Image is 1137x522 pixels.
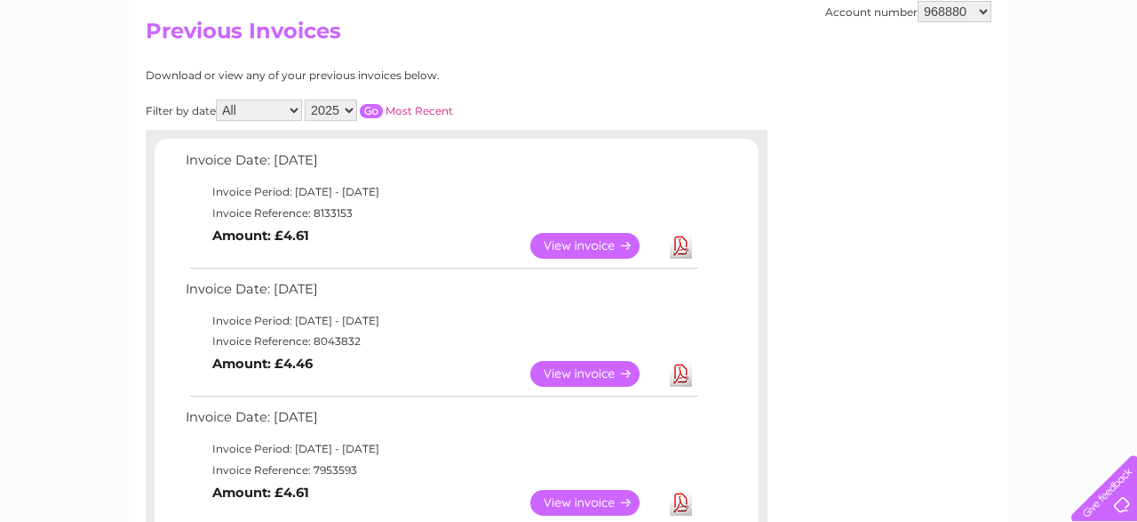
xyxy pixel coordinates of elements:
[1019,76,1062,89] a: Contact
[181,460,701,481] td: Invoice Reference: 7953593
[181,203,701,224] td: Invoice Reference: 8133153
[386,104,453,117] a: Most Recent
[181,310,701,332] td: Invoice Period: [DATE] - [DATE]
[212,356,313,372] b: Amount: £4.46
[982,76,1008,89] a: Blog
[1078,76,1120,89] a: Log out
[530,233,661,259] a: View
[825,1,991,22] div: Account number
[670,490,692,516] a: Download
[181,331,701,352] td: Invoice Reference: 8043832
[869,76,908,89] a: Energy
[824,76,858,89] a: Water
[181,181,701,203] td: Invoice Period: [DATE] - [DATE]
[40,46,131,100] img: logo.png
[918,76,972,89] a: Telecoms
[530,490,661,516] a: View
[146,19,991,52] h2: Previous Invoices
[181,438,701,460] td: Invoice Period: [DATE] - [DATE]
[212,485,309,501] b: Amount: £4.61
[802,9,925,31] a: 0333 014 3131
[146,100,612,121] div: Filter by date
[181,277,701,310] td: Invoice Date: [DATE]
[150,10,990,86] div: Clear Business is a trading name of Verastar Limited (registered in [GEOGRAPHIC_DATA] No. 3667643...
[670,233,692,259] a: Download
[670,361,692,387] a: Download
[212,228,309,244] b: Amount: £4.61
[146,69,612,82] div: Download or view any of your previous invoices below.
[530,361,661,387] a: View
[181,149,701,181] td: Invoice Date: [DATE]
[181,406,701,438] td: Invoice Date: [DATE]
